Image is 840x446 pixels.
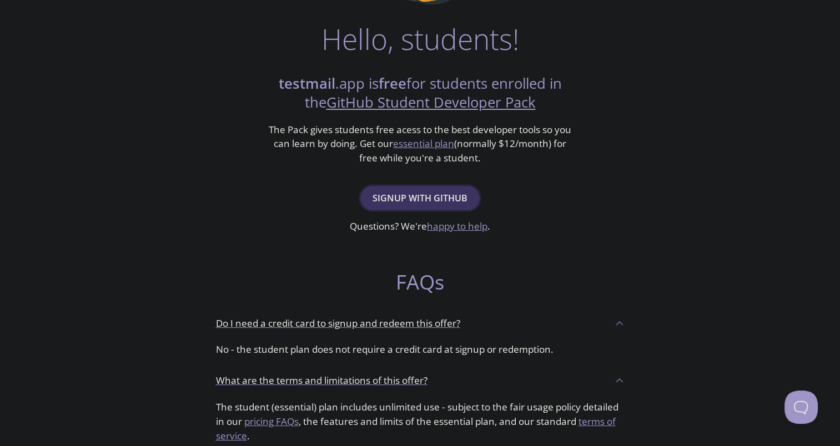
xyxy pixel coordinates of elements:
span: Signup with GitHub [373,190,467,206]
strong: testmail [279,74,335,93]
div: Do I need a credit card to signup and redeem this offer? [207,308,633,338]
p: The student (essential) plan includes unlimited use - subject to the fair usage policy detailed i... [216,400,625,443]
a: essential plan [393,137,454,150]
h3: The Pack gives students free acess to the best developer tools so you can learn by doing. Get our... [268,123,573,165]
div: Do I need a credit card to signup and redeem this offer? [207,338,633,366]
iframe: Help Scout Beacon - Open [784,391,818,424]
strong: free [379,74,406,93]
h3: Questions? We're . [350,219,490,234]
button: Signup with GitHub [360,186,480,210]
a: terms of service [216,415,616,442]
div: What are the terms and limitations of this offer? [207,366,633,396]
h1: Hello, students! [321,22,519,55]
h2: .app is for students enrolled in the [268,74,573,113]
a: happy to help [427,220,487,232]
a: pricing FAQs [244,415,299,428]
p: Do I need a credit card to signup and redeem this offer? [216,316,460,331]
p: What are the terms and limitations of this offer? [216,373,427,388]
a: GitHub Student Developer Pack [326,93,536,112]
p: No - the student plan does not require a credit card at signup or redemption. [216,342,625,357]
h2: FAQs [207,270,633,295]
